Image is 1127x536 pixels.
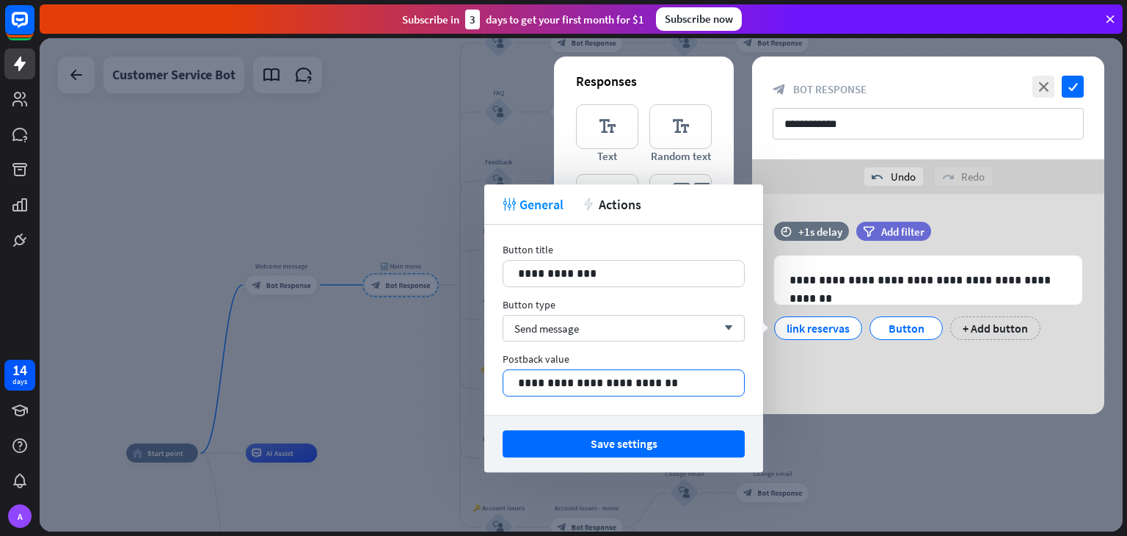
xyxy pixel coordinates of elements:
[656,7,742,31] div: Subscribe now
[942,171,954,183] i: redo
[1032,76,1054,98] i: close
[503,198,516,211] i: tweak
[4,360,35,391] a: 14 days
[514,322,579,336] span: Send message
[503,352,745,366] div: Postback value
[519,196,563,213] span: General
[12,377,27,387] div: days
[787,317,850,339] div: link reservas
[872,171,883,183] i: undo
[12,6,56,50] button: Open LiveChat chat widget
[950,316,1040,340] div: + Add button
[503,298,745,311] div: Button type
[798,225,842,239] div: +1s delay
[465,10,480,29] div: 3
[1062,76,1084,98] i: check
[793,82,867,96] span: Bot Response
[599,196,641,213] span: Actions
[781,226,792,236] i: time
[864,167,923,186] div: Undo
[881,225,924,239] span: Add filter
[882,317,930,339] div: Button
[503,243,745,256] div: Button title
[717,324,733,333] i: arrow_down
[503,430,745,457] button: Save settings
[12,363,27,377] div: 14
[773,83,786,96] i: block_bot_response
[402,10,644,29] div: Subscribe in days to get your first month for $1
[863,226,875,237] i: filter
[8,504,32,528] div: A
[935,167,992,186] div: Redo
[582,198,595,211] i: action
